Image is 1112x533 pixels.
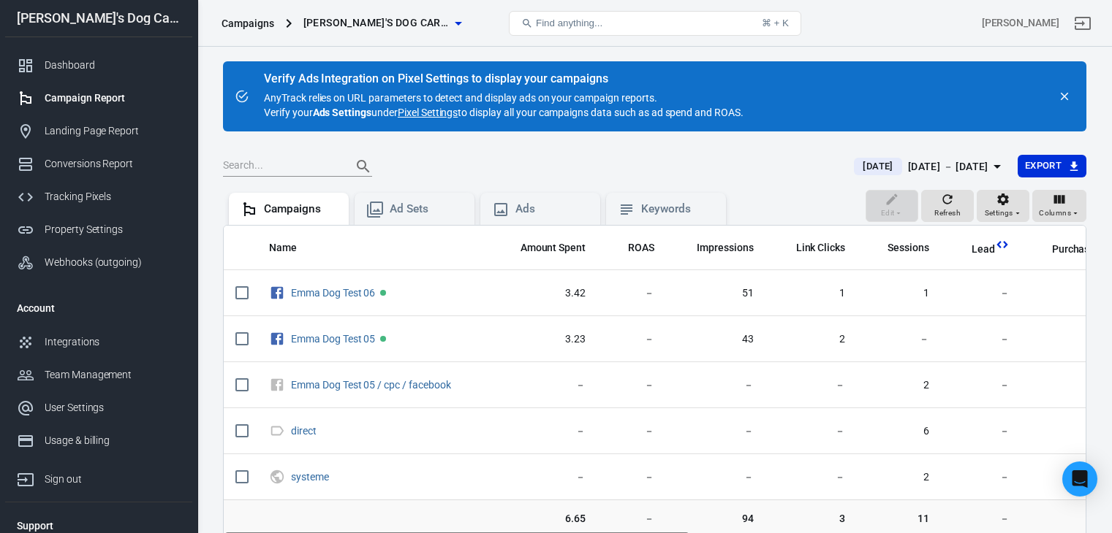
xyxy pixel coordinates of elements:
[5,424,192,457] a: Usage & billing
[515,202,589,217] div: Ads
[1033,378,1111,393] span: －
[45,400,181,415] div: User Settings
[5,115,192,147] a: Landing Page Report
[380,290,386,296] span: Active
[45,367,181,383] div: Team Management
[502,332,586,347] span: 3.23
[1033,470,1111,485] span: －
[269,241,297,256] span: Name
[953,424,1010,439] span: －
[5,391,192,424] a: User Settings
[521,241,586,256] span: Amount Spent
[1018,155,1086,177] button: Export
[609,286,654,301] span: －
[269,468,285,486] svg: UTM & Web Traffic
[5,12,192,25] div: [PERSON_NAME]'s Dog Care Shop
[678,239,754,256] span: The number of times your ads were on screen.
[609,378,654,393] span: －
[977,190,1029,222] button: Settings
[223,157,340,176] input: Search...
[678,332,754,347] span: 43
[869,512,929,526] span: 11
[934,207,961,220] span: Refresh
[609,332,654,347] span: －
[502,239,586,256] span: The estimated total amount of money you've spent on your campaign, ad set or ad during its schedule.
[269,330,285,348] svg: Facebook Ads
[1033,512,1111,526] span: －
[777,512,846,526] span: 3
[777,378,846,393] span: －
[5,213,192,246] a: Property Settings
[869,470,929,485] span: 2
[869,241,929,256] span: Sessions
[45,472,181,487] div: Sign out
[678,512,754,526] span: 94
[291,334,377,344] span: Emma Dog Test 05
[678,424,754,439] span: －
[982,15,1059,31] div: Account id: w1td9fp5
[45,189,181,204] div: Tracking Pixels
[5,358,192,391] a: Team Management
[45,433,181,448] div: Usage & billing
[5,49,192,82] a: Dashboard
[45,91,181,106] div: Campaign Report
[45,334,181,350] div: Integrations
[609,424,654,439] span: －
[953,286,1010,301] span: －
[5,326,192,358] a: Integrations
[264,72,744,86] div: Verify Ads Integration on Pixel Settings to display your campaigns
[777,286,846,301] span: 1
[1033,424,1111,439] span: －
[346,149,381,184] button: Search
[1032,190,1086,222] button: Columns
[5,147,192,180] a: Conversions Report
[697,241,754,256] span: Impressions
[869,378,929,393] span: 2
[762,18,789,28] div: ⌘ + K
[995,237,1010,252] svg: This column is calculated from AnyTrack real-time data
[1033,286,1111,301] span: －
[678,378,754,393] span: －
[5,291,192,326] li: Account
[502,378,586,393] span: －
[869,424,929,439] span: 6
[222,16,274,31] div: Campaigns
[628,239,654,256] span: The total return on ad spend
[1062,461,1097,496] div: Open Intercom Messenger
[502,470,586,485] span: －
[609,512,654,526] span: －
[5,82,192,115] a: Campaign Report
[291,287,375,299] a: Emma Dog Test 06
[985,207,1013,220] span: Settings
[390,202,463,217] div: Ad Sets
[45,58,181,73] div: Dashboard
[303,14,450,32] span: Emma's Dog Care Shop
[45,222,181,237] div: Property Settings
[291,288,377,298] span: Emma Dog Test 06
[921,190,974,222] button: Refresh
[291,379,451,391] a: Emma Dog Test 05 / cpc / facebook
[628,241,654,256] span: ROAS
[1065,6,1100,41] a: Sign out
[269,422,285,440] svg: Direct
[609,239,654,256] span: The total return on ad spend
[777,332,846,347] span: 2
[857,159,899,174] span: [DATE]
[1052,242,1096,257] span: Purchase
[972,242,995,257] span: Lead
[264,202,337,217] div: Campaigns
[609,470,654,485] span: －
[536,18,602,28] span: Find anything...
[380,336,386,342] span: Active
[291,333,375,345] a: Emma Dog Test 05
[777,239,846,256] span: The number of clicks on links within the ad that led to advertiser-specified destinations
[298,9,467,37] button: [PERSON_NAME]'s Dog Care Shop
[5,246,192,279] a: Webhooks (outgoing)
[842,155,1017,179] button: [DATE][DATE] － [DATE]
[313,107,372,118] strong: Ads Settings
[777,470,846,485] span: －
[269,241,316,256] span: Name
[1039,207,1071,220] span: Columns
[521,239,586,256] span: The estimated total amount of money you've spent on your campaign, ad set or ad during its schedule.
[45,123,181,139] div: Landing Page Report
